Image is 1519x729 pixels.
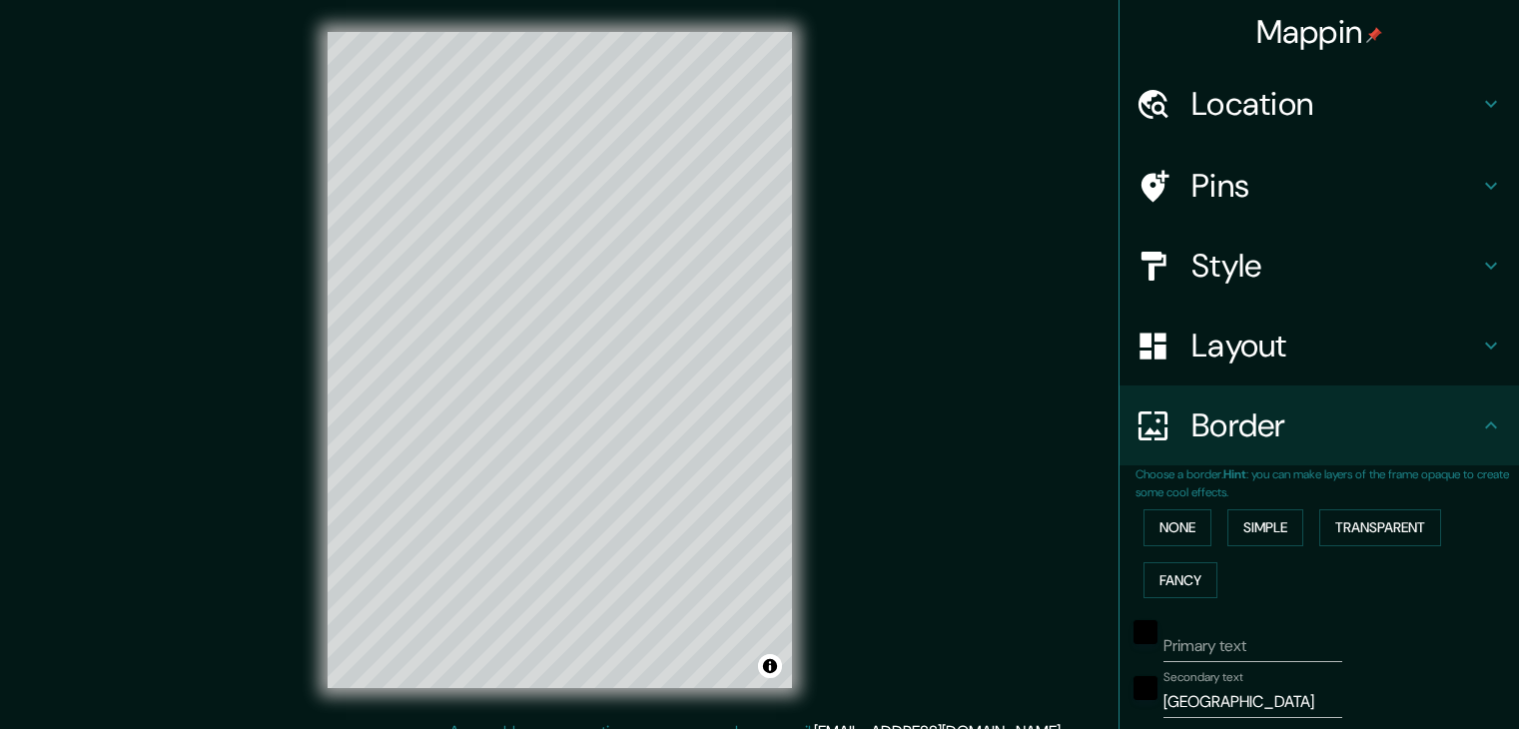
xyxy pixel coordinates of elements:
[1191,326,1479,365] h4: Layout
[1163,669,1243,686] label: Secondary text
[1366,27,1382,43] img: pin-icon.png
[1136,465,1519,501] p: Choose a border. : you can make layers of the frame opaque to create some cool effects.
[1191,84,1479,124] h4: Location
[1256,12,1383,52] h4: Mappin
[1120,306,1519,385] div: Layout
[1120,64,1519,144] div: Location
[1143,509,1211,546] button: None
[1341,651,1497,707] iframe: Help widget launcher
[758,654,782,678] button: Toggle attribution
[1143,562,1217,599] button: Fancy
[1120,226,1519,306] div: Style
[1223,466,1246,482] b: Hint
[1191,405,1479,445] h4: Border
[1120,146,1519,226] div: Pins
[1319,509,1441,546] button: Transparent
[1134,676,1157,700] button: black
[1134,620,1157,644] button: black
[1227,509,1303,546] button: Simple
[1191,166,1479,206] h4: Pins
[1120,385,1519,465] div: Border
[1191,246,1479,286] h4: Style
